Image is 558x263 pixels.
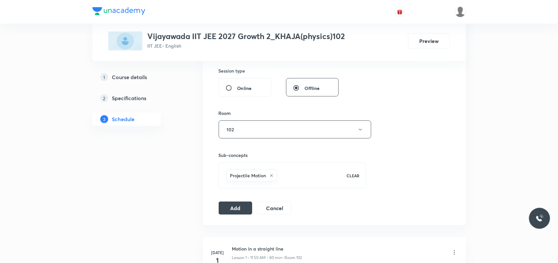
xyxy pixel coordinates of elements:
[230,172,266,179] h6: Projectile Motion
[282,255,302,261] p: • Room 102
[92,92,182,105] a: 2Specifications
[219,110,231,117] h6: Room
[237,85,252,92] span: Online
[92,71,182,84] a: 1Course details
[219,202,253,215] button: Add
[395,7,405,17] button: avatar
[211,250,224,255] h6: [DATE]
[347,173,359,179] p: CLEAR
[305,85,320,92] span: Offline
[408,33,450,49] button: Preview
[100,73,108,81] p: 1
[232,245,302,252] h6: Motion in a straight line
[536,214,544,222] img: ttu
[232,255,282,261] p: Lesson 1 • 11:50 AM • 80 min
[219,121,371,139] button: 102
[219,152,367,159] h6: Sub-concepts
[92,7,145,15] img: Company Logo
[100,115,108,123] p: 3
[112,115,135,123] h5: Schedule
[397,9,403,15] img: avatar
[92,7,145,17] a: Company Logo
[112,73,147,81] h5: Course details
[455,6,466,17] img: S Naga kusuma Alekhya
[257,202,291,215] button: Cancel
[148,42,345,49] p: IIT JEE • English
[108,32,142,51] img: 624635DD-9EBF-418F-A450-7F0C0021CB17_plus.png
[148,32,345,41] h3: Vijayawada IIT JEE 2027 Growth 2_KHAJA(physics)102
[100,94,108,102] p: 2
[219,67,245,74] h6: Session type
[112,94,147,102] h5: Specifications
